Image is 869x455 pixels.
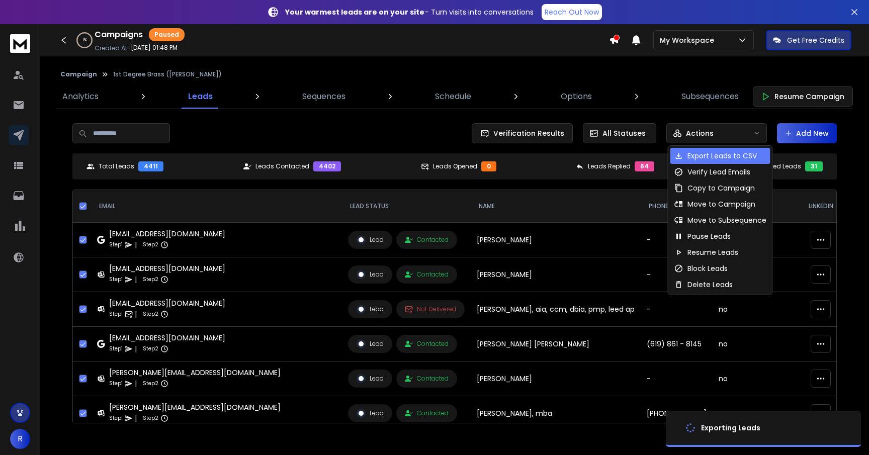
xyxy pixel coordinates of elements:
div: Lead [357,409,384,418]
p: | [135,413,137,423]
p: | [135,240,137,250]
th: EMAIL [91,190,342,223]
td: [PERSON_NAME] [471,257,641,292]
p: Copy to Campaign [687,183,755,193]
td: [PERSON_NAME] [471,361,641,396]
p: Total Leads [99,162,134,170]
button: Campaign [60,70,97,78]
p: Delete Leads [687,280,733,290]
button: Verification Results [472,123,573,143]
div: 4411 [138,161,163,171]
a: Leads [182,84,219,109]
p: Step 2 [143,413,158,423]
p: Leads [188,90,213,103]
p: 1 % [82,37,87,43]
p: Step 2 [143,379,158,389]
p: Analytics [62,90,99,103]
a: Schedule [429,84,477,109]
p: Schedule [435,90,471,103]
div: Lead [357,270,384,279]
div: Lead [357,339,384,348]
p: Reach Out Now [545,7,599,17]
div: [PERSON_NAME][EMAIL_ADDRESS][DOMAIN_NAME] [109,402,281,412]
div: [EMAIL_ADDRESS][DOMAIN_NAME] [109,229,225,239]
td: no [713,361,801,396]
p: Subsequences [681,90,739,103]
button: R [10,429,30,449]
p: Move to Subsequence [687,215,766,225]
p: Step 2 [143,275,158,285]
td: no [713,292,801,327]
p: | [135,344,137,354]
div: Contacted [405,409,449,417]
div: Contacted [405,340,449,348]
td: [PERSON_NAME], mba [471,396,641,431]
a: Analytics [56,84,105,109]
td: - [641,257,713,292]
p: Leads Opened [433,162,477,170]
p: Move to Campaign [687,199,755,209]
div: 4402 [313,161,341,171]
button: Resume Campaign [753,86,853,107]
td: - [641,292,713,327]
div: Lead [357,235,384,244]
div: [EMAIL_ADDRESS][DOMAIN_NAME] [109,333,225,343]
p: Leads Contacted [255,162,309,170]
div: Contacted [405,270,449,279]
td: - [641,223,713,257]
div: Exporting Leads [701,423,760,433]
p: Step 1 [109,344,123,354]
strong: Your warmest leads are on your site [285,7,424,17]
td: [PERSON_NAME], aia, ccm, dbia, pmp, leed ap [471,292,641,327]
p: Verify Lead Emails [687,167,750,177]
p: Sequences [302,90,345,103]
div: 0 [481,161,496,171]
p: | [135,309,137,319]
p: Step 1 [109,275,123,285]
p: Completed Leads [746,162,801,170]
div: Lead [357,374,384,383]
p: All Statuses [602,128,646,138]
p: Resume Leads [687,247,738,257]
p: 1st Degree Brass ([PERSON_NAME]) [113,70,222,78]
th: LEAD STATUS [342,190,471,223]
div: 31 [805,161,823,171]
span: Verification Results [489,128,564,138]
td: no [713,327,801,361]
img: logo [10,34,30,53]
p: Get Free Credits [787,35,844,45]
button: Add New [777,123,837,143]
td: - [641,361,713,396]
p: Created At: [95,44,129,52]
p: Step 2 [143,344,158,354]
a: Options [555,84,598,109]
p: Options [561,90,592,103]
th: NAME [471,190,641,223]
p: Block Leads [687,263,728,274]
div: Contacted [405,375,449,383]
div: [EMAIL_ADDRESS][DOMAIN_NAME] [109,298,225,308]
p: Actions [686,128,714,138]
p: Step 2 [143,309,158,319]
p: Step 1 [109,240,123,250]
p: | [135,275,137,285]
p: | [135,379,137,389]
a: Reach Out Now [542,4,602,20]
button: Get Free Credits [766,30,851,50]
p: My Workspace [660,35,718,45]
h1: Campaigns [95,29,143,41]
th: Phone [641,190,713,223]
td: no [713,396,801,431]
div: Paused [149,28,185,41]
p: Step 2 [143,240,158,250]
p: Pause Leads [687,231,731,241]
a: Sequences [296,84,352,109]
div: Contacted [405,236,449,244]
p: Export Leads to CSV [687,151,757,161]
p: – Turn visits into conversations [285,7,534,17]
div: Lead [357,305,384,314]
td: [PERSON_NAME] [471,223,641,257]
p: Leads Replied [588,162,631,170]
